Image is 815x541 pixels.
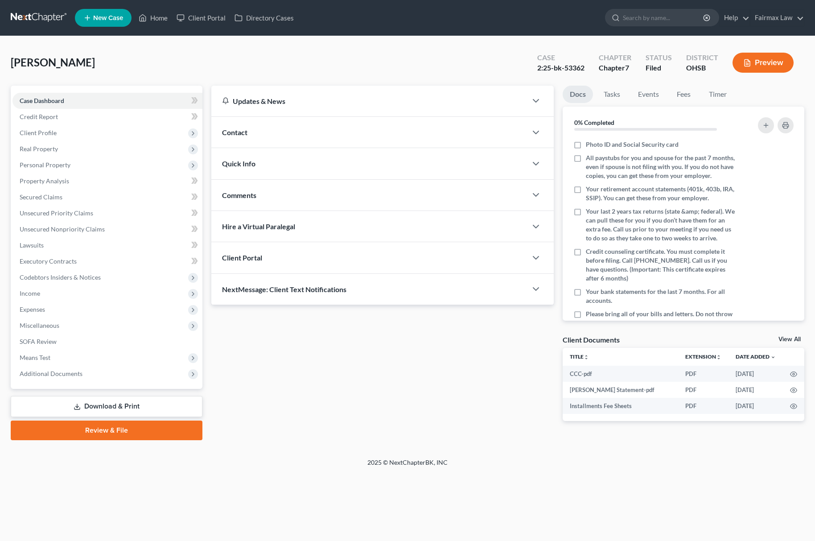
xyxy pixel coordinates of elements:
[729,382,783,398] td: [DATE]
[563,335,620,344] div: Client Documents
[222,222,295,231] span: Hire a Virtual Paralegal
[750,10,804,26] a: Fairmax Law
[686,63,718,73] div: OHSB
[222,253,262,262] span: Client Portal
[20,322,59,329] span: Miscellaneous
[20,370,82,377] span: Additional Documents
[20,289,40,297] span: Income
[574,119,614,126] strong: 0% Completed
[12,109,202,125] a: Credit Report
[20,145,58,153] span: Real Property
[736,353,776,360] a: Date Added expand_more
[570,353,589,360] a: Titleunfold_more
[20,354,50,361] span: Means Test
[222,128,247,136] span: Contact
[670,86,698,103] a: Fees
[20,209,93,217] span: Unsecured Priority Claims
[222,191,256,199] span: Comments
[222,96,516,106] div: Updates & News
[686,53,718,63] div: District
[770,355,776,360] i: expand_more
[586,207,737,243] span: Your last 2 years tax returns (state &amp; federal). We can pull these for you if you don’t have ...
[12,253,202,269] a: Executory Contracts
[222,285,346,293] span: NextMessage: Client Text Notifications
[646,53,672,63] div: Status
[685,353,721,360] a: Extensionunfold_more
[12,205,202,221] a: Unsecured Priority Claims
[623,9,704,26] input: Search by name...
[12,93,202,109] a: Case Dashboard
[586,153,737,180] span: All paystubs for you and spouse for the past 7 months, even if spouse is not filing with you. If ...
[12,334,202,350] a: SOFA Review
[20,113,58,120] span: Credit Report
[586,185,737,202] span: Your retirement account statements (401k, 403b, IRA, SSIP). You can get these from your employer.
[12,189,202,205] a: Secured Claims
[537,63,584,73] div: 2:25-bk-53362
[93,15,123,21] span: New Case
[20,338,57,345] span: SOFA Review
[20,177,69,185] span: Property Analysis
[729,398,783,414] td: [DATE]
[11,56,95,69] span: [PERSON_NAME]
[11,421,202,440] a: Review & File
[778,336,801,343] a: View All
[20,306,45,313] span: Expenses
[537,53,584,63] div: Case
[20,193,62,201] span: Secured Claims
[729,366,783,382] td: [DATE]
[20,161,70,169] span: Personal Property
[172,10,230,26] a: Client Portal
[12,237,202,253] a: Lawsuits
[720,10,749,26] a: Help
[563,382,679,398] td: [PERSON_NAME] Statement-pdf
[586,140,679,149] span: Photo ID and Social Security card
[230,10,298,26] a: Directory Cases
[625,63,629,72] span: 7
[584,355,589,360] i: unfold_more
[20,129,57,136] span: Client Profile
[222,159,255,168] span: Quick Info
[586,247,737,283] span: Credit counseling certificate. You must complete it before filing. Call [PHONE_NUMBER]. Call us i...
[586,287,737,305] span: Your bank statements for the last 7 months. For all accounts.
[20,97,64,104] span: Case Dashboard
[646,63,672,73] div: Filed
[563,86,593,103] a: Docs
[20,257,77,265] span: Executory Contracts
[597,86,627,103] a: Tasks
[134,10,172,26] a: Home
[20,273,101,281] span: Codebtors Insiders & Notices
[563,366,679,382] td: CCC-pdf
[702,86,734,103] a: Timer
[153,458,662,474] div: 2025 © NextChapterBK, INC
[12,173,202,189] a: Property Analysis
[586,310,737,327] span: Please bring all of your bills and letters. Do not throw them away.
[678,398,729,414] td: PDF
[20,241,44,249] span: Lawsuits
[631,86,666,103] a: Events
[599,53,631,63] div: Chapter
[11,396,202,417] a: Download & Print
[678,366,729,382] td: PDF
[563,398,679,414] td: Installments Fee Sheets
[20,225,105,233] span: Unsecured Nonpriority Claims
[716,355,721,360] i: unfold_more
[12,221,202,237] a: Unsecured Nonpriority Claims
[599,63,631,73] div: Chapter
[733,53,794,73] button: Preview
[678,382,729,398] td: PDF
